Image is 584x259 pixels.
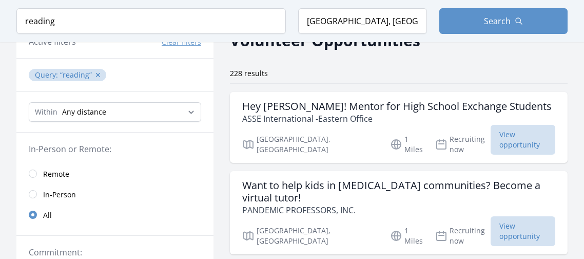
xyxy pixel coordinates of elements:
input: Keyword [16,8,286,34]
span: All [43,210,52,220]
a: In-Person [16,184,213,205]
p: 1 Miles [390,134,423,155]
p: [GEOGRAPHIC_DATA], [GEOGRAPHIC_DATA] [242,134,378,155]
p: Recruiting now [435,134,491,155]
p: PANDEMIC PROFESSORS, INC. [242,204,555,216]
button: ✕ [95,70,101,80]
p: Recruiting now [435,226,491,246]
span: Search [484,15,511,27]
h3: Hey [PERSON_NAME]! Mentor for High School Exchange Students [242,100,552,113]
span: Query : [35,70,60,80]
legend: Commitment: [29,246,201,258]
a: Remote [16,163,213,184]
p: [GEOGRAPHIC_DATA], [GEOGRAPHIC_DATA] [242,226,378,246]
q: reading [60,70,92,80]
a: Hey [PERSON_NAME]! Mentor for High School Exchange Students ASSE International -Eastern Office [G... [230,92,568,163]
h3: Want to help kids in [MEDICAL_DATA] communities? Become a virtual tutor! [242,179,555,204]
span: View opportunity [491,125,555,155]
a: All [16,205,213,225]
select: Search Radius [29,102,201,122]
span: View opportunity [491,216,555,246]
legend: In-Person or Remote: [29,143,201,155]
button: Search [439,8,568,34]
span: In-Person [43,190,76,200]
span: Remote [43,169,69,179]
p: ASSE International -Eastern Office [242,113,552,125]
a: Want to help kids in [MEDICAL_DATA] communities? Become a virtual tutor! PANDEMIC PROFESSORS, INC... [230,171,568,254]
button: Clear filters [162,37,201,47]
p: 1 Miles [390,226,423,246]
span: 228 results [230,68,268,78]
input: Location [298,8,427,34]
